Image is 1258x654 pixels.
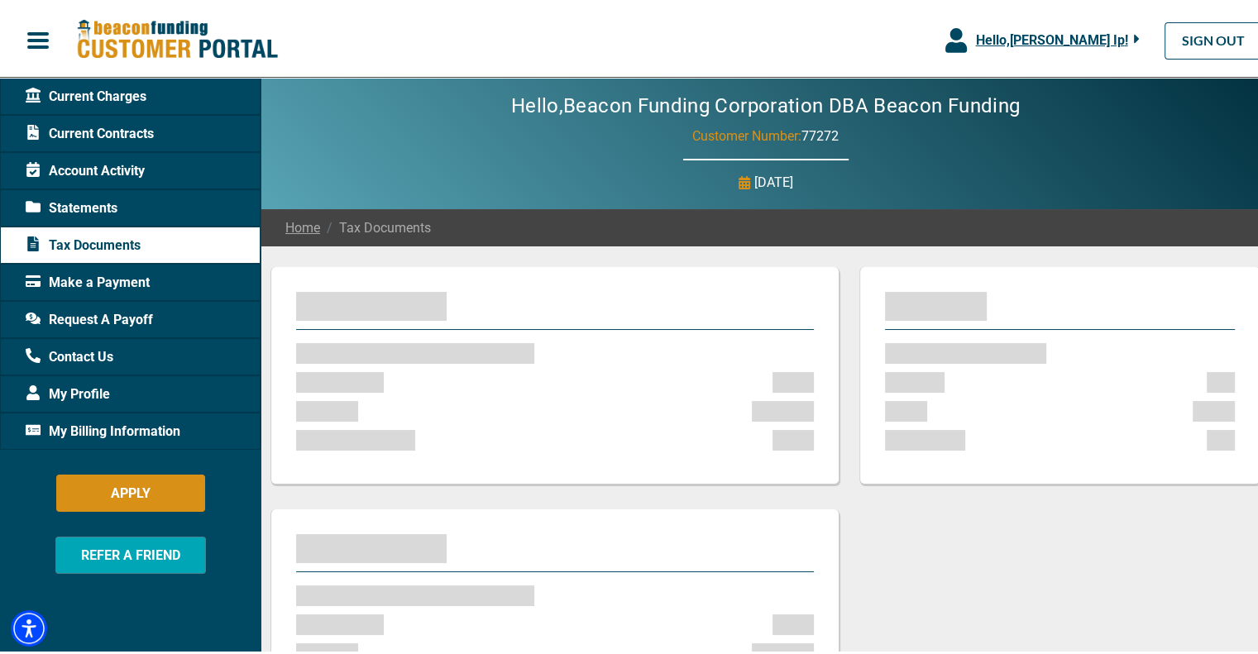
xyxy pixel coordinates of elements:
p: [DATE] [754,169,793,189]
span: Current Charges [26,84,146,103]
a: Home [285,215,320,235]
span: My Profile [26,381,110,401]
span: Tax Documents [320,215,431,235]
span: Make a Payment [26,270,150,289]
span: Account Activity [26,158,145,178]
button: REFER A FRIEND [55,533,206,570]
span: Tax Documents [26,232,141,252]
div: Accessibility Menu [11,607,47,643]
span: 77272 [801,125,839,141]
button: APPLY [56,471,205,508]
span: My Billing Information [26,418,180,438]
img: Beacon Funding Customer Portal Logo [76,16,278,58]
span: Hello, [PERSON_NAME] Ip ! [975,29,1127,45]
span: Statements [26,195,117,215]
span: Request A Payoff [26,307,153,327]
span: Contact Us [26,344,113,364]
span: Current Contracts [26,121,154,141]
span: Customer Number: [692,125,801,141]
h2: Hello, Beacon Funding Corporation DBA Beacon Funding [462,91,1069,115]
